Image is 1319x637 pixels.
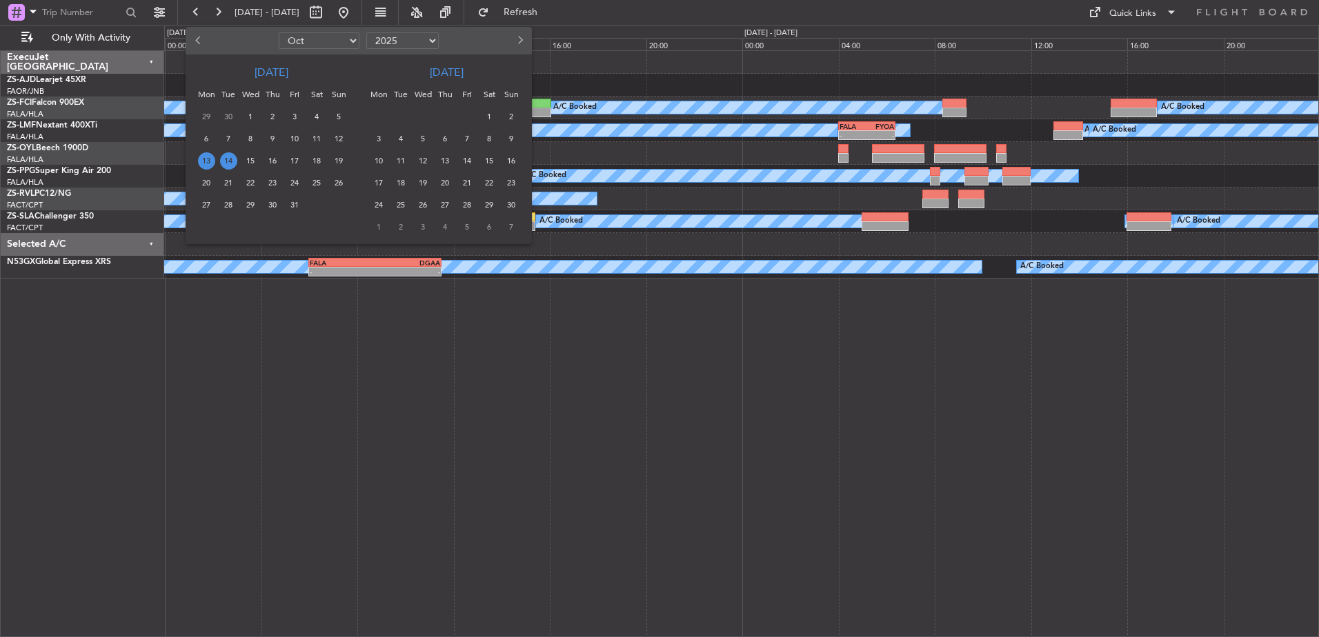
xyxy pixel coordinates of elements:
div: 2-10-2025 [261,105,284,128]
span: 2 [503,108,520,125]
span: 17 [286,152,304,170]
span: 19 [415,174,432,192]
span: 20 [198,174,215,192]
div: Wed [412,83,434,105]
span: 10 [370,152,388,170]
span: 5 [459,219,476,236]
span: 10 [286,130,304,148]
span: 29 [198,108,215,125]
div: 23-11-2025 [500,172,522,194]
span: 26 [330,174,348,192]
div: Fri [456,83,478,105]
div: Thu [434,83,456,105]
div: Fri [284,83,306,105]
div: 7-11-2025 [456,128,478,150]
span: 7 [503,219,520,236]
span: 18 [393,174,410,192]
div: 7-12-2025 [500,216,522,238]
span: 8 [242,130,259,148]
div: 27-10-2025 [195,194,217,216]
div: 2-11-2025 [500,105,522,128]
div: 27-11-2025 [434,194,456,216]
div: 15-10-2025 [239,150,261,172]
div: 19-10-2025 [328,150,350,172]
div: 12-11-2025 [412,150,434,172]
span: 3 [415,219,432,236]
div: 2-12-2025 [390,216,412,238]
div: 23-10-2025 [261,172,284,194]
span: 8 [481,130,498,148]
div: 28-11-2025 [456,194,478,216]
div: 30-11-2025 [500,194,522,216]
span: 25 [308,174,326,192]
div: 24-10-2025 [284,172,306,194]
span: 30 [503,196,520,214]
div: 19-11-2025 [412,172,434,194]
span: 3 [286,108,304,125]
div: 3-11-2025 [368,128,390,150]
div: 22-11-2025 [478,172,500,194]
span: 1 [242,108,259,125]
div: Sat [306,83,328,105]
div: 12-10-2025 [328,128,350,150]
span: 6 [437,130,454,148]
div: 21-10-2025 [217,172,239,194]
span: 23 [264,174,281,192]
div: Sat [478,83,500,105]
div: 6-10-2025 [195,128,217,150]
span: 7 [220,130,237,148]
div: 4-10-2025 [306,105,328,128]
span: 15 [242,152,259,170]
span: 2 [393,219,410,236]
span: 27 [437,196,454,214]
span: 5 [330,108,348,125]
div: 16-11-2025 [500,150,522,172]
div: 4-12-2025 [434,216,456,238]
span: 7 [459,130,476,148]
span: 11 [308,130,326,148]
div: 24-11-2025 [368,194,390,216]
span: 31 [286,196,304,214]
div: 15-11-2025 [478,150,500,172]
div: 14-11-2025 [456,150,478,172]
span: 30 [264,196,281,214]
span: 14 [220,152,237,170]
div: 25-11-2025 [390,194,412,216]
div: 6-12-2025 [478,216,500,238]
span: 11 [393,152,410,170]
div: 21-11-2025 [456,172,478,194]
span: 13 [198,152,215,170]
div: 5-10-2025 [328,105,350,128]
span: 26 [415,196,432,214]
div: 5-12-2025 [456,216,478,238]
span: 16 [264,152,281,170]
span: 23 [503,174,520,192]
span: 12 [330,130,348,148]
div: 26-10-2025 [328,172,350,194]
span: 21 [220,174,237,192]
span: 29 [242,196,259,214]
span: 22 [242,174,259,192]
div: 20-11-2025 [434,172,456,194]
span: 13 [437,152,454,170]
span: 9 [264,130,281,148]
span: 28 [459,196,476,214]
span: 25 [393,196,410,214]
span: 6 [481,219,498,236]
div: 9-11-2025 [500,128,522,150]
div: 18-11-2025 [390,172,412,194]
div: Tue [390,83,412,105]
div: 26-11-2025 [412,194,434,216]
span: 12 [415,152,432,170]
div: 29-10-2025 [239,194,261,216]
span: 27 [198,196,215,214]
div: 8-11-2025 [478,128,500,150]
div: 30-9-2025 [217,105,239,128]
div: 18-10-2025 [306,150,328,172]
div: 29-9-2025 [195,105,217,128]
div: 1-12-2025 [368,216,390,238]
div: 17-11-2025 [368,172,390,194]
span: 21 [459,174,476,192]
div: 20-10-2025 [195,172,217,194]
span: 22 [481,174,498,192]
